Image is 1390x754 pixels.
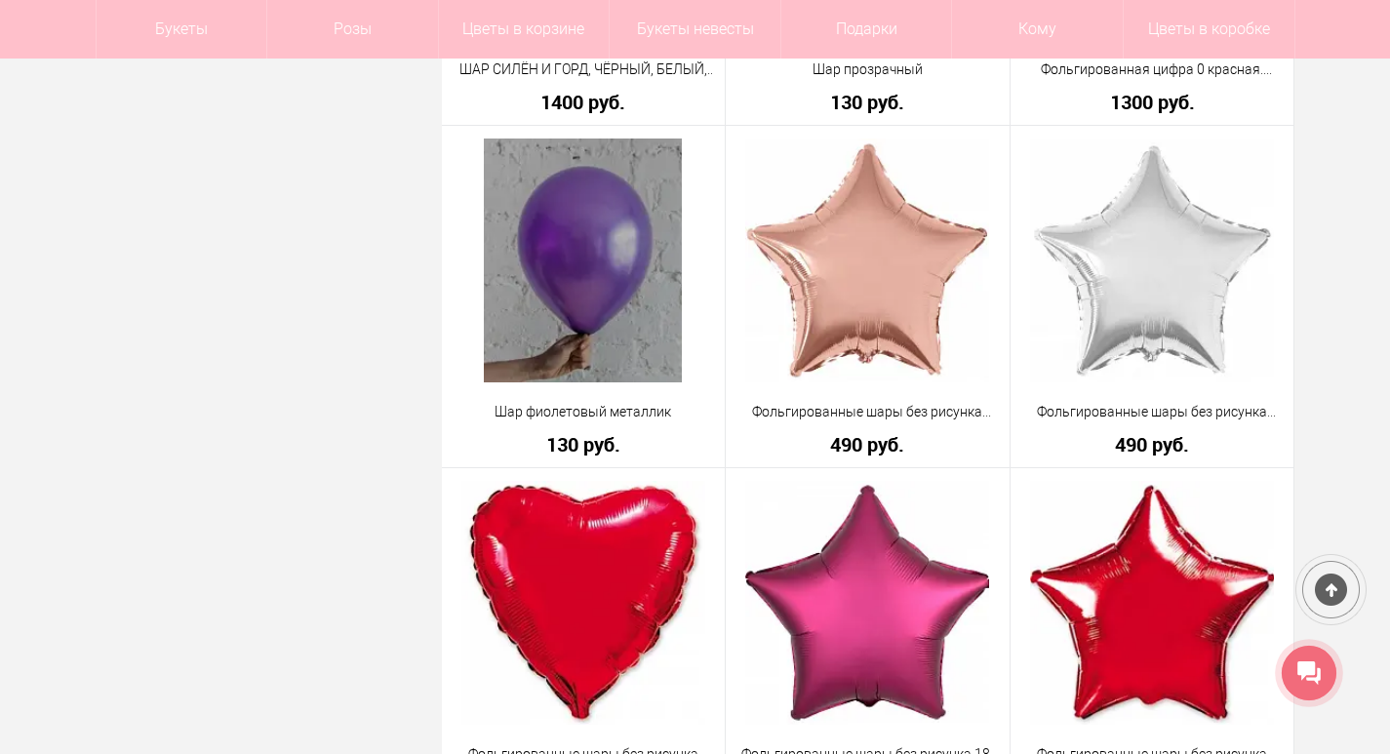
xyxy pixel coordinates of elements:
[455,402,713,422] a: Шар фиолетовый металлик
[455,60,713,80] a: ШАР СИЛЁН И ГОРД, ЧЁРНЫЙ, БЕЛЫЙ, (30 СМ.), 5 ШТ.
[1023,92,1282,112] a: 1300 руб.
[738,60,997,80] a: Шар прозрачный
[745,139,989,382] img: Фольгированные шары без рисунка 3204-0751 ф б/рис уп 18" звезда металлик rose gold
[461,481,705,725] img: Фольгированные шары без рисунка 1204-0085 ф б/рис 18" сердце металлик красное
[1030,139,1274,382] img: Фольгированные шары без рисунка 1204-0101 ф б/рис 18" звезда металлик серебряная
[455,92,713,112] a: 1400 руб.
[738,92,997,112] a: 130 руб.
[738,434,997,455] a: 490 руб.
[1023,60,1282,80] a: Фольгированная цифра 0 красная. 100см
[745,481,989,725] img: Фольгированные шары без рисунка 18" звезда сатин бургундия
[1023,402,1282,422] a: Фольгированные шары без рисунка 1204-0101 ф б/рис 18" звезда металлик серебряная
[1023,434,1282,455] a: 490 руб.
[738,402,997,422] a: Фольгированные шары без рисунка 3204-0751 ф б/рис уп 18" звезда металлик rose gold
[455,434,713,455] a: 130 руб.
[1030,481,1274,725] img: Фольгированные шары без рисунка 1204-0100 ф б/рис 18" звезда металлик красная
[484,139,682,382] img: Шар фиолетовый металлик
